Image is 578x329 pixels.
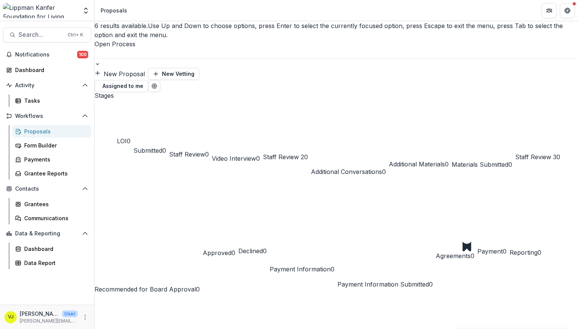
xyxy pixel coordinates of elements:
a: Proposals [12,125,91,138]
div: Proposals [101,6,127,14]
div: Dashboard [24,245,85,253]
div: Grantee Reports [24,169,85,177]
p: [PERSON_NAME][EMAIL_ADDRESS][DOMAIN_NAME] [20,318,78,324]
button: Staff Review 30 [515,92,560,176]
span: Staff Review [169,150,205,158]
span: Payment Information Submitted [337,280,429,288]
button: Staff Review0 [169,92,209,176]
span: Agreements [436,252,471,260]
span: 0 [503,248,507,255]
button: Recommended for Board Approval0 [95,179,200,294]
button: Open table manager [148,80,160,92]
span: 0 [196,285,200,293]
span: 0 [556,153,560,161]
div: Grantees [24,200,85,208]
a: Data Report [12,257,91,269]
span: 0 [538,249,541,256]
span: Notifications [15,52,77,58]
span: Declined [238,247,263,255]
div: Open Process [95,39,578,49]
span: Submitted [134,147,162,154]
span: 0 [508,161,512,168]
a: Grantees [12,198,91,210]
span: LOI [117,137,127,145]
a: Tasks [12,94,91,107]
span: 0 [127,137,131,145]
div: Dashboard [15,66,85,74]
span: Reporting [510,249,538,256]
span: Recommended for Board Approval [95,285,196,293]
span: Payment Information [270,265,331,273]
span: Activity [15,82,79,89]
span: Stages [95,92,114,99]
span: Workflows [15,113,79,119]
button: Video Interview0 [212,92,260,176]
a: Communications [12,212,91,224]
button: Declined0 [238,179,267,294]
button: Open Contacts [3,183,91,195]
img: Lippman Kanfer Foundation for Living Torah logo [3,3,78,18]
button: Staff Review 20 [263,92,308,176]
div: Form Builder [24,141,85,149]
div: Communications [24,214,85,222]
span: 0 [205,150,209,158]
button: Additional Materials0 [389,92,449,176]
button: Submitted0 [134,92,166,176]
div: Proposals [24,127,85,135]
span: 0 [331,265,334,273]
a: Form Builder [12,139,91,152]
span: 6 results available. [95,22,148,30]
span: Additional Conversations [311,168,382,175]
span: 0 [304,153,308,161]
span: 0 [256,155,260,162]
nav: breadcrumb [98,5,130,16]
button: Partners [542,3,557,18]
button: New Proposal [95,69,145,78]
a: Payments [12,153,91,166]
span: Additional Materials [389,160,445,168]
span: Staff Review 2 [263,153,304,161]
button: Additional Conversations0 [311,92,386,176]
button: Approved0 [203,179,235,294]
span: Materials Submitted [452,161,508,168]
a: Grantee Reports [12,167,91,180]
span: 0 [263,247,267,255]
span: 0 [445,160,449,168]
button: More [81,313,90,322]
div: Ctrl + K [66,31,85,39]
button: Assigned to me [95,80,148,92]
span: Video Interview [212,155,256,162]
div: Valeria Juarez [8,315,14,320]
button: Notifications100 [3,49,91,61]
span: 0 [471,252,474,260]
button: LOI0 [117,92,131,176]
span: Data & Reporting [15,230,79,237]
span: 0 [162,147,166,154]
button: Reporting0 [510,179,541,294]
a: Dashboard [12,243,91,255]
a: Dashboard [3,64,91,76]
button: Open Data & Reporting [3,227,91,240]
button: New Vetting [148,68,199,80]
button: Open Workflows [3,110,91,122]
span: Payment [477,248,503,255]
p: [PERSON_NAME] [20,310,59,318]
span: Use Up and Down to choose options, press Enter to select the currently focused option, press Esca... [95,22,563,39]
button: Open entity switcher [81,3,91,18]
button: Search... [3,27,91,42]
span: 0 [429,280,433,288]
span: Contacts [15,186,79,192]
span: Approved [203,249,232,257]
span: 0 [382,168,386,175]
button: Get Help [560,3,575,18]
span: 100 [77,51,88,58]
button: Payment Information0 [270,179,334,294]
button: Payment0 [477,179,507,294]
div: Data Report [24,259,85,267]
p: User [62,310,78,317]
span: Staff Review 3 [515,153,556,161]
button: Open Activity [3,79,91,91]
button: Agreements0 [436,179,474,294]
div: Tasks [24,97,85,105]
div: Payments [24,155,85,163]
